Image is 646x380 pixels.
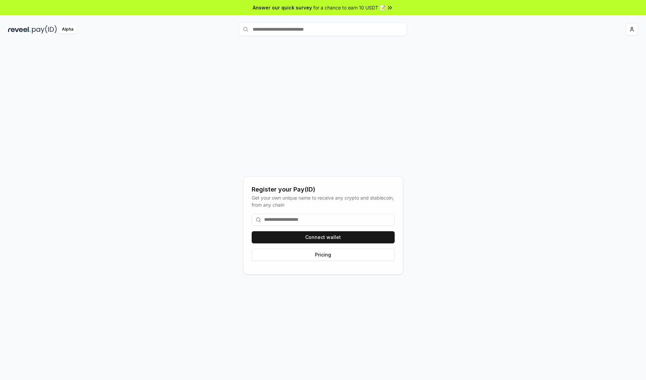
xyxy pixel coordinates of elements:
span: Answer our quick survey [253,4,312,11]
div: Alpha [58,25,77,34]
img: pay_id [32,25,57,34]
span: for a chance to earn 10 USDT 📝 [313,4,385,11]
button: Pricing [252,249,395,261]
div: Register your Pay(ID) [252,185,395,194]
img: reveel_dark [8,25,31,34]
div: Get your own unique name to receive any crypto and stablecoin, from any chain [252,194,395,208]
button: Connect wallet [252,231,395,243]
